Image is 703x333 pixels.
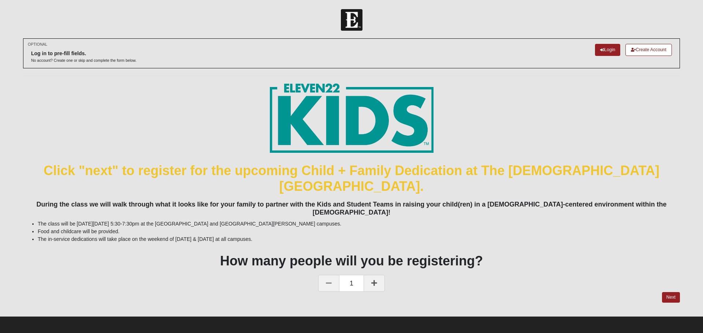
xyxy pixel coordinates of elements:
[38,235,680,243] li: The in-service dedications will take place on the weekend of [DATE] & [DATE] at all campuses.
[269,83,434,152] img: E22-kids-pms7716-TM.png
[625,44,672,56] a: Create Account
[31,58,137,63] p: No account? Create one or skip and complete the form below.
[339,275,364,292] span: 1
[31,50,137,57] h6: Log in to pre-fill fields.
[38,228,680,235] li: Food and childcare will be provided.
[44,163,659,194] font: Click "next" to register for the upcoming Child + Family Dedication at The [DEMOGRAPHIC_DATA][GEO...
[341,9,362,31] img: Church of Eleven22 Logo
[23,253,680,269] h1: How many people will you be registering?
[662,292,680,303] a: Next
[38,220,680,228] li: The class will be [DATE][DATE] 5:30-7:30pm at the [GEOGRAPHIC_DATA] and [GEOGRAPHIC_DATA][PERSON_...
[23,201,680,216] h4: During the class we will walk through what it looks like for your family to partner with the Kids...
[595,44,620,56] a: Login
[28,42,47,47] small: OPTIONAL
